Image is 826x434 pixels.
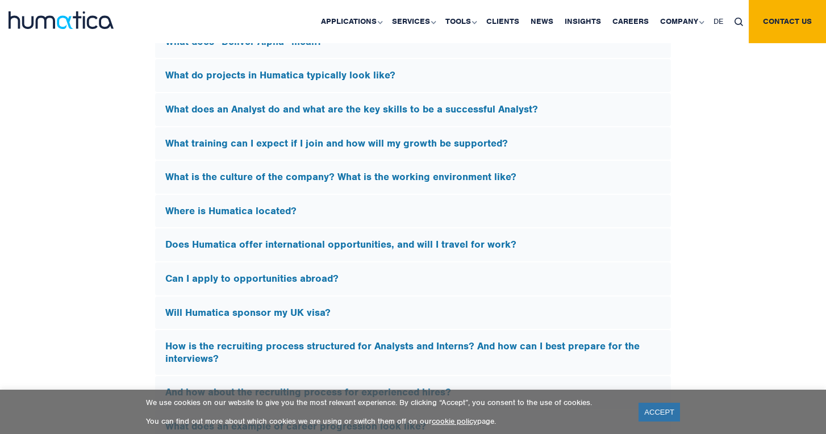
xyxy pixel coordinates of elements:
[165,103,661,116] h5: What does an Analyst do and what are the key skills to be a successful Analyst?
[165,340,661,365] h5: How is the recruiting process structured for Analysts and Interns? And how can I best prepare for...
[165,273,661,285] h5: Can I apply to opportunities abroad?
[165,239,661,251] h5: Does Humatica offer international opportunities, and will I travel for work?
[165,171,661,183] h5: What is the culture of the company? What is the working environment like?
[735,18,743,26] img: search_icon
[165,386,661,399] h5: And how about the recruiting process for experienced hires?
[639,403,680,422] a: ACCEPT
[714,16,723,26] span: DE
[165,69,661,82] h5: What do projects in Humatica typically look like?
[432,416,477,426] a: cookie policy
[146,398,624,407] p: We use cookies on our website to give you the most relevant experience. By clicking “Accept”, you...
[165,137,661,150] h5: What training can I expect if I join and how will my growth be supported?
[165,307,661,319] h5: Will Humatica sponsor my UK visa?
[146,416,624,426] p: You can find out more about which cookies we are using or switch them off on our page.
[165,205,661,218] h5: Where is Humatica located?
[9,11,114,29] img: logo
